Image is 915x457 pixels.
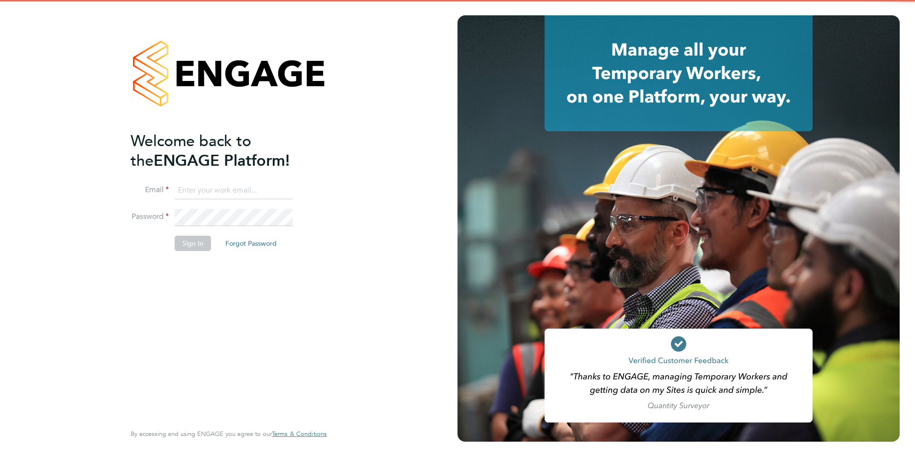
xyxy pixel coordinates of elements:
input: Enter your work email... [175,182,293,199]
a: Terms & Conditions [272,430,327,438]
label: Password [131,212,169,222]
h2: ENGAGE Platform! [131,131,317,171]
span: Terms & Conditions [272,430,327,438]
span: By accessing and using ENGAGE you agree to our [131,430,327,438]
button: Forgot Password [218,236,284,251]
label: Email [131,185,169,195]
button: Sign In [175,236,211,251]
span: Welcome back to the [131,132,251,170]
